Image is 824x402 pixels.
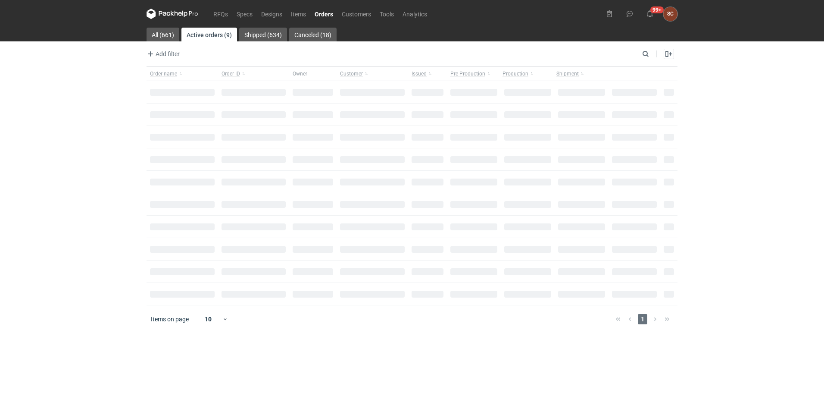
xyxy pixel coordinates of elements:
button: SC [663,7,677,21]
span: Order ID [222,70,240,77]
a: Analytics [398,9,431,19]
span: Order name [150,70,177,77]
span: Issued [412,70,427,77]
span: Shipment [556,70,579,77]
span: Production [503,70,528,77]
button: Production [501,67,555,81]
svg: Packhelp Pro [147,9,198,19]
div: 10 [194,313,222,325]
a: Canceled (18) [289,28,337,41]
span: 1 [638,314,647,324]
button: Order name [147,67,218,81]
button: Add filter [145,49,180,59]
div: Sylwia Cichórz [663,7,677,21]
a: RFQs [209,9,232,19]
a: Tools [375,9,398,19]
a: Customers [337,9,375,19]
span: Owner [293,70,307,77]
a: All (661) [147,28,179,41]
span: Pre-Production [450,70,485,77]
span: Items on page [151,315,189,323]
button: Pre-Production [447,67,501,81]
a: Designs [257,9,287,19]
button: Shipment [555,67,609,81]
input: Search [640,49,668,59]
a: Specs [232,9,257,19]
a: Shipped (634) [239,28,287,41]
span: Customer [340,70,363,77]
button: Issued [408,67,447,81]
button: Customer [337,67,408,81]
a: Orders [310,9,337,19]
a: Items [287,9,310,19]
button: Order ID [218,67,290,81]
button: 99+ [643,7,657,21]
a: Active orders (9) [181,28,237,41]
